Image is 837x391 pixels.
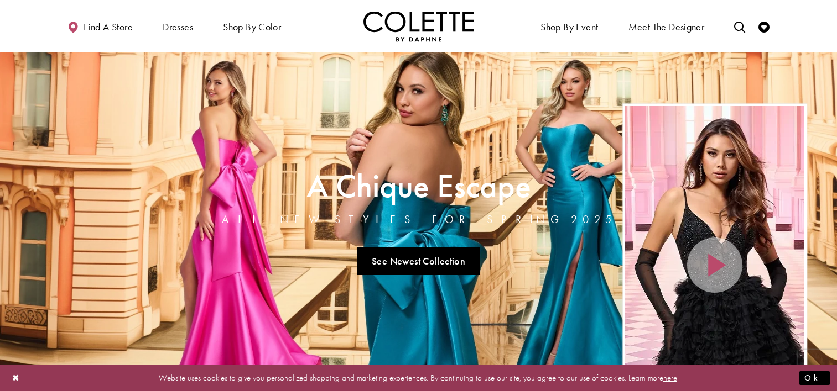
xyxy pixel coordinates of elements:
[663,372,677,383] a: here
[628,22,705,33] span: Meet the designer
[84,22,133,33] span: Find a store
[363,11,474,41] img: Colette by Daphne
[160,11,196,41] span: Dresses
[540,22,598,33] span: Shop By Event
[65,11,136,41] a: Find a store
[80,371,757,385] p: Website uses cookies to give you personalized shopping and marketing experiences. By continuing t...
[219,243,619,279] ul: Slider Links
[7,368,25,388] button: Close Dialog
[220,11,284,41] span: Shop by color
[731,11,748,41] a: Toggle search
[756,11,772,41] a: Check Wishlist
[799,371,830,385] button: Submit Dialog
[163,22,193,33] span: Dresses
[363,11,474,41] a: Visit Home Page
[357,247,480,275] a: See Newest Collection A Chique Escape All New Styles For Spring 2025
[626,11,708,41] a: Meet the designer
[538,11,601,41] span: Shop By Event
[223,22,281,33] span: Shop by color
